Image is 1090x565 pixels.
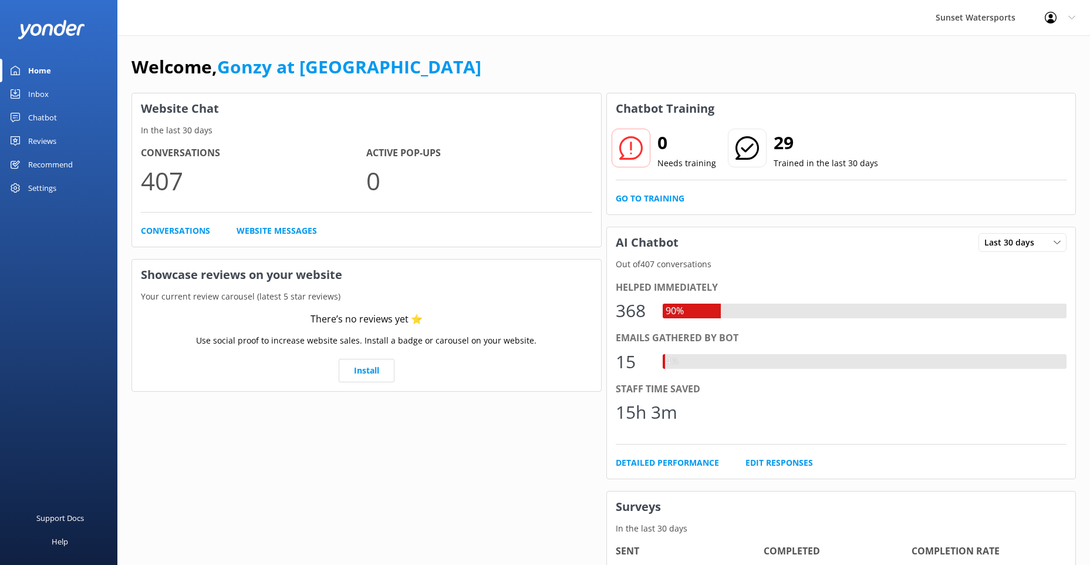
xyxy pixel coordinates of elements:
[616,280,1067,295] div: Helped immediately
[616,331,1067,346] div: Emails gathered by bot
[607,93,723,124] h3: Chatbot Training
[912,544,1059,559] h4: Completion Rate
[616,544,764,559] h4: Sent
[657,157,716,170] p: Needs training
[366,146,592,161] h4: Active Pop-ups
[984,236,1041,249] span: Last 30 days
[28,176,56,200] div: Settings
[36,506,84,530] div: Support Docs
[141,146,366,161] h4: Conversations
[663,304,687,319] div: 90%
[132,260,601,290] h3: Showcase reviews on your website
[18,20,85,39] img: yonder-white-logo.png
[607,258,1076,271] p: Out of 407 conversations
[196,334,536,347] p: Use social proof to increase website sales. Install a badge or carousel on your website.
[28,82,49,106] div: Inbox
[764,544,912,559] h4: Completed
[28,129,56,153] div: Reviews
[616,192,684,205] a: Go to Training
[52,530,68,553] div: Help
[28,106,57,129] div: Chatbot
[774,129,878,157] h2: 29
[616,382,1067,397] div: Staff time saved
[607,227,687,258] h3: AI Chatbot
[745,456,813,469] a: Edit Responses
[616,398,677,426] div: 15h 3m
[616,348,651,376] div: 15
[607,492,1076,522] h3: Surveys
[132,124,601,137] p: In the last 30 days
[774,157,878,170] p: Trained in the last 30 days
[132,290,601,303] p: Your current review carousel (latest 5 star reviews)
[237,224,317,237] a: Website Messages
[217,55,481,79] a: Gonzy at [GEOGRAPHIC_DATA]
[141,161,366,200] p: 407
[339,359,394,382] a: Install
[663,354,681,369] div: 4%
[132,93,601,124] h3: Website Chat
[311,312,423,327] div: There’s no reviews yet ⭐
[616,297,651,325] div: 368
[131,53,481,81] h1: Welcome,
[28,153,73,176] div: Recommend
[657,129,716,157] h2: 0
[607,522,1076,535] p: In the last 30 days
[366,161,592,200] p: 0
[141,224,210,237] a: Conversations
[28,59,51,82] div: Home
[616,456,719,469] a: Detailed Performance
